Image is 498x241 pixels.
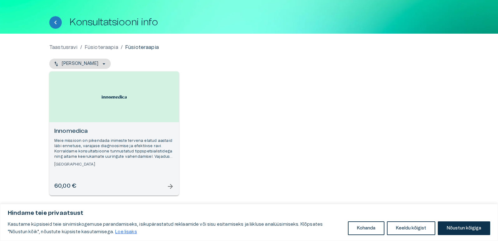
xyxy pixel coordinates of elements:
a: Taastusravi [49,44,78,51]
h1: Konsultatsiooni info [69,17,158,28]
p: / [80,44,82,51]
h6: 60,00 € [54,182,76,190]
button: Kohanda [348,221,384,235]
button: Nõustun kõigiga [438,221,490,235]
img: Innomedica logo [102,95,127,99]
button: Keeldu kõigist [387,221,435,235]
p: Füsioteraapia [125,44,159,51]
a: Füsioteraapia [85,44,118,51]
p: Meie missioon on pikendada inimeste tervena elatud aastaid läbi ennetuse, varajase diagnoosimise ... [54,138,174,160]
button: [PERSON_NAME] [49,59,111,69]
p: Kasutame küpsiseid teie sirvimiskogemuse parandamiseks, isikupärastatud reklaamide või sisu esita... [8,221,343,236]
p: Hindame teie privaatsust [8,210,490,217]
a: Loe lisaks [115,229,137,234]
a: Open selected supplier available booking dates [49,71,179,195]
button: Tagasi [49,16,62,29]
h6: Innomedica [54,127,174,136]
h6: [GEOGRAPHIC_DATA] [54,162,174,167]
p: [PERSON_NAME] [62,60,98,67]
span: arrow_forward [167,183,174,190]
p: / [121,44,123,51]
span: Help [32,5,41,10]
